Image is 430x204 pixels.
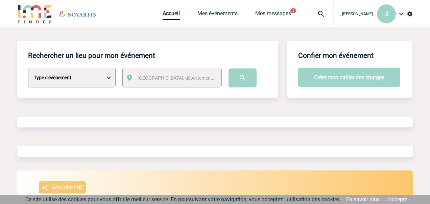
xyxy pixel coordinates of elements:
span: ,B [384,11,389,17]
span: [GEOGRAPHIC_DATA], département, région... [138,75,232,81]
h4: Rechercher un lieu pour mon événement [28,52,155,60]
button: 1 [290,8,296,13]
p: Actualité IME [52,184,83,191]
span: Ce site utilise des cookies pour vous offrir le meilleur service. En poursuivant votre navigation... [25,196,341,203]
a: Mes messages [255,10,291,20]
img: IME-Finder [17,4,52,23]
a: En savoir plus [346,196,380,203]
h4: Confier mon événement [298,52,374,60]
a: Accueil [163,10,180,20]
a: Mes événements [197,10,238,20]
input: Submit [229,68,257,87]
a: J'accepte [385,196,407,203]
button: Créer mon cahier des charges [298,68,400,87]
span: , [PERSON_NAME] [340,12,373,16]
